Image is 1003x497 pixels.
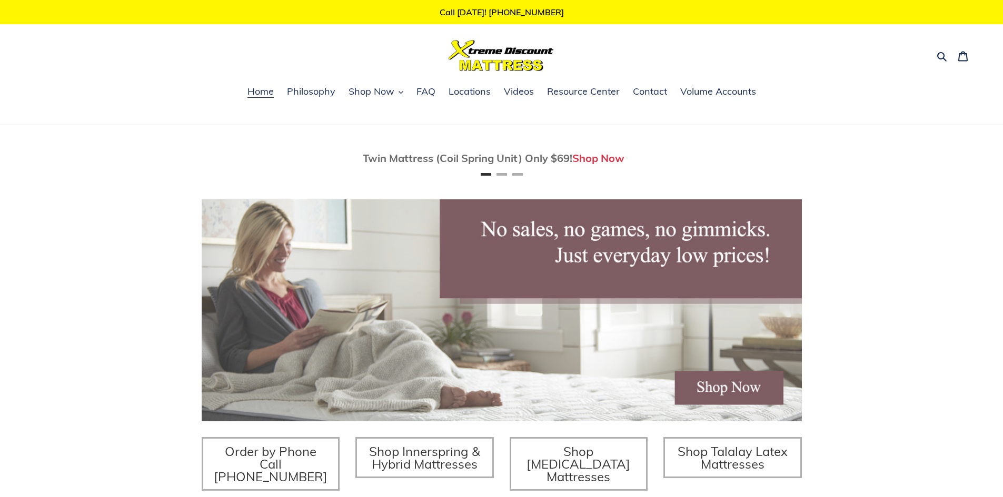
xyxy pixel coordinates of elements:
a: Contact [628,84,672,100]
a: Locations [443,84,496,100]
a: Shop Talalay Latex Mattresses [663,437,802,478]
span: FAQ [416,85,435,98]
a: Videos [499,84,539,100]
span: Shop [MEDICAL_DATA] Mattresses [527,443,630,484]
span: Philosophy [287,85,335,98]
a: Shop Now [572,151,624,165]
button: Shop Now [343,84,409,100]
span: Locations [449,85,491,98]
a: Shop Innerspring & Hybrid Mattresses [355,437,494,478]
span: Resource Center [547,85,620,98]
span: Twin Mattress (Coil Spring Unit) Only $69! [363,151,572,165]
a: Order by Phone Call [PHONE_NUMBER] [202,437,340,491]
span: Volume Accounts [680,85,756,98]
img: herobannermay2022-1652879215306_1200x.jpg [202,199,802,421]
a: Philosophy [282,84,341,100]
span: Contact [633,85,667,98]
span: Shop Innerspring & Hybrid Mattresses [369,443,480,472]
button: Page 2 [496,173,507,176]
span: Shop Talalay Latex Mattresses [678,443,788,472]
span: Order by Phone Call [PHONE_NUMBER] [214,443,327,484]
a: Volume Accounts [675,84,761,100]
a: FAQ [411,84,441,100]
button: Page 3 [512,173,523,176]
a: Resource Center [542,84,625,100]
button: Page 1 [481,173,491,176]
a: Shop [MEDICAL_DATA] Mattresses [510,437,648,491]
a: Home [242,84,279,100]
span: Home [247,85,274,98]
span: Shop Now [349,85,394,98]
span: Videos [504,85,534,98]
img: Xtreme Discount Mattress [449,40,554,71]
